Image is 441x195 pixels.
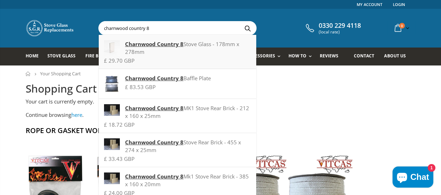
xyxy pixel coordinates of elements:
span: Stove Glass [47,53,76,59]
inbox-online-store-chat: Shopify online store chat [390,166,435,189]
strong: Charnwood Country 8 [125,139,183,146]
p: Continue browsing . [26,111,416,119]
span: (local rate) [319,30,361,34]
h2: Rope Or Gasket Worn Out? Make Sure To Replace It [26,126,416,135]
strong: Charnwood Country 8 [125,75,183,82]
span: Reviews [320,53,338,59]
div: MK1 Stove Rear Brick - 212 x 160 x 25mm [104,104,251,120]
div: Mk1 Stove Rear Brick - 385 x 160 x 20mm [104,172,251,188]
a: Accessories [246,48,284,65]
input: Search your stove brand... [99,21,335,35]
span: £ 18.72 GBP [104,121,135,128]
a: 0 [392,21,411,35]
strong: Charnwood Country 8 [125,105,183,112]
img: Stove Glass Replacement [26,19,75,37]
a: Home [26,71,31,76]
span: £ 29.70 GBP [104,57,135,64]
span: Accessories [246,53,275,59]
a: Home [26,48,44,65]
div: Baffle Plate [104,74,251,82]
div: Stove Rear Brick - 455 x 274 x 25mm [104,138,251,154]
strong: Charnwood Country 8 [125,173,183,180]
a: About us [384,48,411,65]
span: £ 33.43 GBP [104,155,135,162]
span: Contact [354,53,374,59]
button: Search [240,21,255,35]
a: Contact [354,48,380,65]
h2: Shopping Cart [26,82,416,96]
a: here [71,111,82,118]
a: How To [288,48,315,65]
span: How To [288,53,306,59]
p: Your cart is currently empty. [26,97,416,106]
span: £ 83.53 GBP [125,83,156,90]
span: Home [26,53,39,59]
span: 0 [399,23,405,29]
div: Stove Glass - 178mm x 278mm [104,40,251,56]
a: Reviews [320,48,344,65]
strong: Charnwood Country 8 [125,40,183,48]
a: Fire Bricks [85,48,116,65]
span: Fire Bricks [85,53,111,59]
span: 0330 229 4118 [319,22,361,30]
span: About us [384,53,406,59]
span: Your Shopping Cart [40,70,81,77]
a: Stove Glass [47,48,81,65]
